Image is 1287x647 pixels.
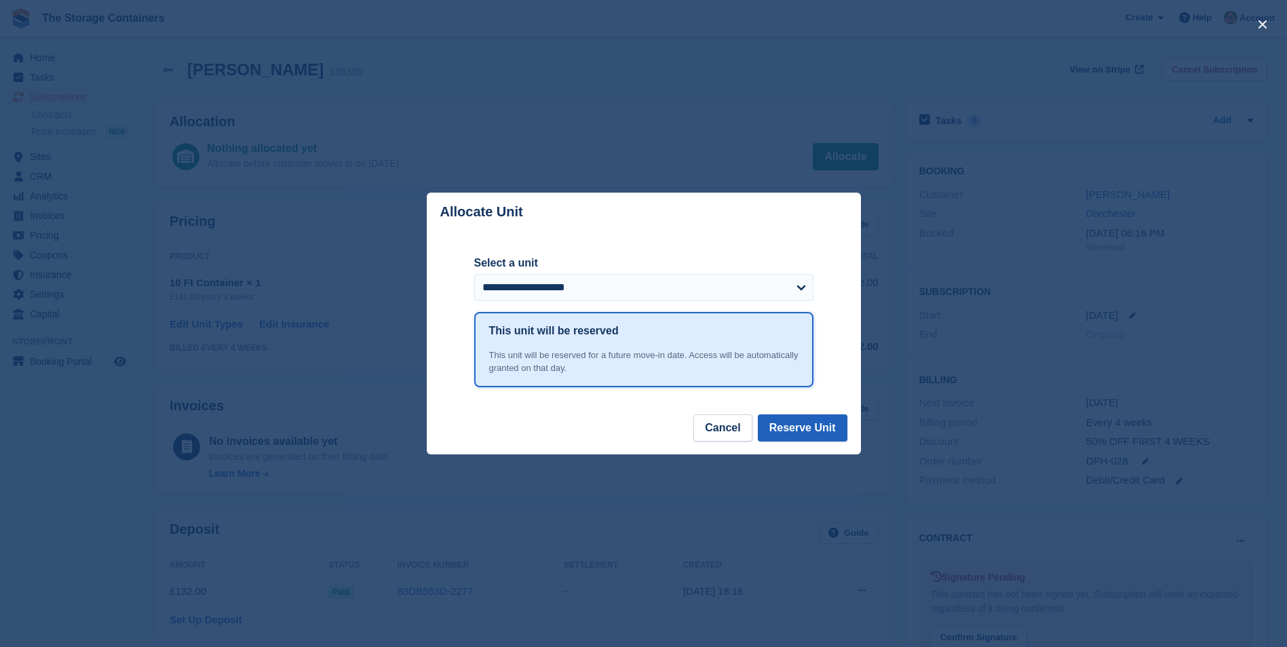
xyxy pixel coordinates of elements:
[758,414,847,442] button: Reserve Unit
[693,414,752,442] button: Cancel
[489,349,799,375] div: This unit will be reserved for a future move-in date. Access will be automatically granted on tha...
[474,255,813,271] label: Select a unit
[440,204,523,220] p: Allocate Unit
[1252,14,1273,35] button: close
[489,323,619,339] h1: This unit will be reserved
